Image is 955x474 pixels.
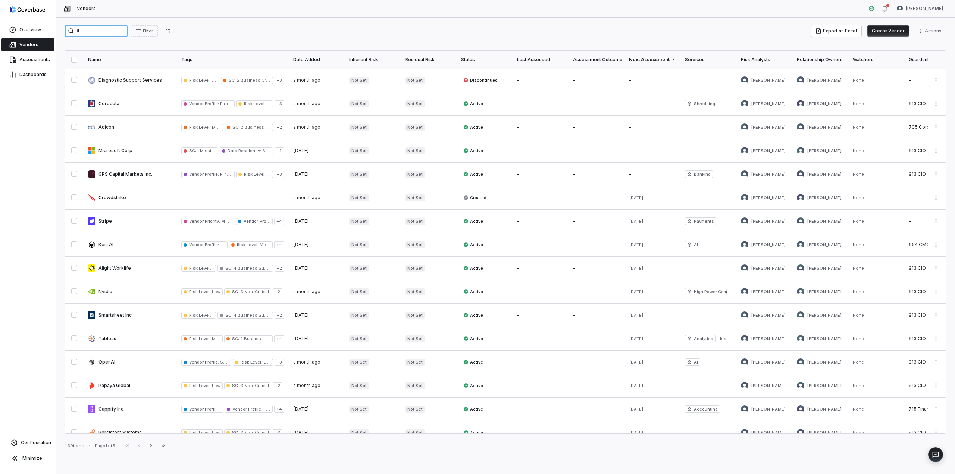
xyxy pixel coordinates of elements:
[19,57,50,63] span: Assessments
[807,383,842,389] span: [PERSON_NAME]
[797,241,804,248] img: Nicole Zhang avatar
[22,455,42,461] span: Minimize
[513,92,569,116] td: -
[293,57,340,63] div: Date Added
[220,219,253,224] span: Mission Critical
[189,219,220,224] span: Vendor Priority :
[349,194,369,201] span: Not Set
[275,147,284,154] span: + 1
[629,313,644,318] span: [DATE]
[685,241,700,248] span: AI
[211,289,220,294] span: Low
[244,219,273,224] span: Vendor Profile :
[463,148,483,154] span: Active
[219,242,231,247] span: SaaS
[293,101,320,106] span: a month ago
[239,125,280,130] span: 2 Business Critical
[517,57,564,63] div: Last Assessed
[229,78,236,83] span: SC :
[275,100,284,107] span: + 3
[405,57,452,63] div: Residual Risk
[349,335,369,342] span: Not Set
[624,116,680,139] td: -
[461,57,508,63] div: Status
[717,336,732,342] span: + 1 services
[463,195,486,201] span: Created
[797,147,804,154] img: Dave McCandless avatar
[807,313,842,318] span: [PERSON_NAME]
[463,359,483,365] span: Active
[274,335,284,342] span: + 4
[274,241,284,248] span: + 4
[573,57,620,63] div: Assessment Outcome
[685,100,717,107] span: Shredding
[867,25,909,37] button: Create Vendor
[189,289,211,294] span: Risk Level :
[513,351,569,374] td: -
[797,288,804,295] img: William Baird avatar
[629,336,644,341] span: [DATE]
[797,335,804,342] img: Gautam Nayak avatar
[751,195,786,201] span: [PERSON_NAME]
[349,218,369,225] span: Not Set
[293,359,320,365] span: a month ago
[807,336,842,342] span: [PERSON_NAME]
[1,38,54,51] a: Vendors
[751,383,786,389] span: [PERSON_NAME]
[569,280,624,304] td: -
[189,242,219,247] span: Vendor Profile :
[293,124,320,130] span: a month ago
[685,335,716,342] span: Analytics
[349,265,369,272] span: Not Set
[807,78,842,83] span: [PERSON_NAME]
[569,351,624,374] td: -
[259,242,276,247] span: Medium
[211,336,228,341] span: Medium
[244,101,270,106] span: Risk Level :
[77,6,96,12] span: Vendors
[930,404,942,415] button: More actions
[807,289,842,295] span: [PERSON_NAME]
[349,288,369,295] span: Not Set
[237,242,259,247] span: Risk Level :
[274,406,284,413] span: + 4
[915,25,946,37] button: More actions
[629,266,644,271] span: [DATE]
[463,312,483,318] span: Active
[741,217,748,225] img: Jesse Nord avatar
[797,382,804,389] img: Terilyn Monroe avatar
[807,125,842,130] span: [PERSON_NAME]
[741,405,748,413] img: Arun Muthu avatar
[463,289,483,295] span: Active
[232,266,282,271] span: 4 Business Supporting
[225,313,232,318] span: SC :
[275,77,284,84] span: + 3
[930,427,942,438] button: More actions
[405,171,425,178] span: Not Set
[513,139,569,163] td: -
[196,148,232,153] span: 1 Mission Critical
[513,69,569,92] td: -
[569,69,624,92] td: -
[293,218,309,224] span: [DATE]
[3,436,53,449] a: Configuration
[569,327,624,351] td: -
[741,382,748,389] img: Jesse Nord avatar
[624,139,680,163] td: -
[349,241,369,248] span: Not Set
[751,125,786,130] span: [PERSON_NAME]
[463,336,483,342] span: Active
[685,405,720,413] span: Accounting
[797,194,804,201] img: Michael Shannon avatar
[930,122,942,133] button: More actions
[463,265,483,271] span: Active
[266,172,275,177] span: Low
[275,312,284,319] span: + 2
[349,171,369,178] span: Not Set
[275,359,284,366] span: + 3
[513,257,569,280] td: -
[232,125,239,130] span: SC :
[930,310,942,321] button: More actions
[513,210,569,233] td: -
[741,100,748,107] img: Arun Muthu avatar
